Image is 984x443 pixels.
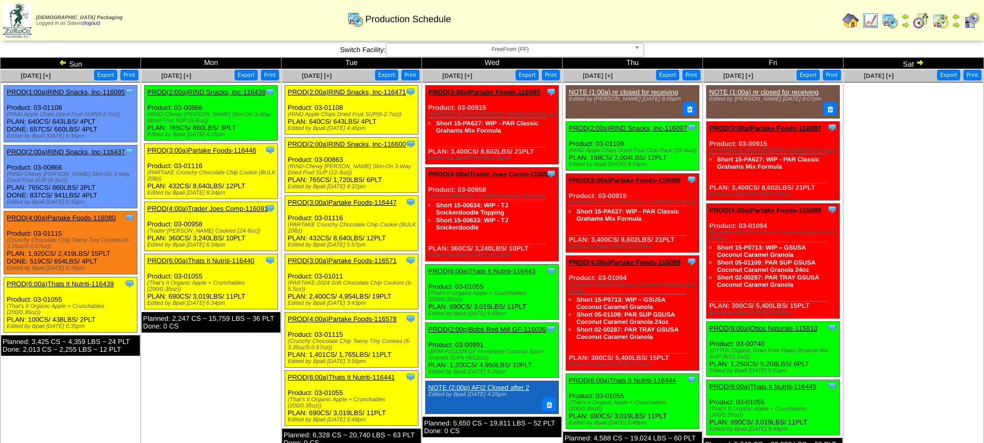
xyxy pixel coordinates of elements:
[709,368,839,374] div: Edited by Bpali [DATE] 6:01pm
[288,315,397,323] a: PROD(4:00a)Partake Foods-116578
[147,280,277,292] div: (That's It Organic Apple + Crunchables (200/0.35oz))
[576,208,679,222] a: Short 15-PA627: WIP - PAR Classic Grahams Mix Formula
[282,58,422,69] td: Tue
[428,310,558,317] div: Edited by Bpali [DATE] 5:48pm
[823,70,841,80] button: Print
[709,191,839,198] div: Edited by Bpali [DATE] 6:38pm
[723,72,753,79] span: [DATE] [+]
[285,371,418,426] div: Product: 03-01055 PLAN: 690CS / 3,019LBS / 11PLT
[145,144,278,199] div: Product: 03-01116 PLAN: 432CS / 8,640LBS / 12PLT
[288,280,418,292] div: (PARTAKE-2024 Soft Chocolate Chip Cookies (6-5.5oz))
[576,296,665,310] a: Short 15-P0713: WIP – GSUSA Coconut Caramel Granola
[686,256,697,267] img: Tooltip
[709,147,839,154] div: (PARTAKE-6.75oz [PERSON_NAME] (6-6.75oz))
[963,12,980,29] img: calendarcustomer.gif
[916,58,924,67] img: arrowright.gif
[569,420,699,426] div: Edited by Bpali [DATE] 5:48pm
[7,171,137,184] div: (RIND-Chewy [PERSON_NAME] Skin-On 3-Way Dried Fruit SUP (6-3oz))
[405,255,416,266] img: Tooltip
[7,237,137,250] div: (Crunchy Chocolate Chip Teeny Tiny Cookies (6-3.35oz/5-0.67oz))
[932,12,949,29] img: calendarinout.gif
[569,243,699,250] div: Edited by Bpali [DATE] 6:37pm
[285,196,418,251] div: Product: 03-01116 PLAN: 432CS / 8,640LBS / 12PLT
[864,72,894,79] span: [DATE] [+]
[709,96,834,102] div: Edited by [PERSON_NAME] [DATE] 8:07pm
[4,277,137,333] div: Product: 03-01055 PLAN: 100CS / 438LBS / 2PLT
[576,311,675,325] a: Short 05-01109: PAR SUP GSUSA Coconut Caramel Granola 24oz
[707,121,840,200] div: Product: 03-00915 PLAN: 3,400CS / 8,602LBS / 21PLT
[428,391,553,398] div: Edited by Bpali [DATE] 4:25pm
[576,326,678,340] a: Short 02-00287: PAR TRAY GSUSA Coconut Caramel Granola
[405,314,416,324] img: Tooltip
[36,15,122,21] span: [DEMOGRAPHIC_DATA] Packaging
[426,168,559,261] div: Product: 03-00958 PLAN: 360CS / 3,240LBS / 10PLT
[147,111,277,124] div: (RIND-Chewy [PERSON_NAME] Skin-On 3-Way Dried Fruit SUP (6-3oz))
[285,313,418,368] div: Product: 03-01115 PLAN: 1,401CS / 1,765LBS / 11PLT
[1,335,140,356] div: Planned: 3,425 CS ~ 4,359 LBS ~ 24 PLT Done: 2,013 CS ~ 2,255 LBS ~ 12 PLT
[288,184,418,190] div: Edited by Bpali [DATE] 4:37pm
[686,174,697,185] img: Tooltip
[288,358,418,365] div: Edited by Bpali [DATE] 3:56pm
[709,406,839,418] div: (That's It Organic Apple + Crunchables (200/0.35oz))
[569,282,699,294] div: (Partake-GSUSA Coconut Caramel Granola (12-24oz))
[288,373,395,381] a: PROD(6:00a)Thats It Nutriti-116441
[7,148,125,156] a: PROD(2:00a)RIND Snacks, Inc-116437
[442,72,472,79] a: [DATE] [+]
[4,145,137,208] div: Product: 03-00866 PLAN: 765CS / 860LBS / 3PLT DONE: 837CS / 941LBS / 4PLT
[703,58,844,69] td: Fri
[261,70,279,80] button: Print
[428,252,558,258] div: Edited by Bpali [DATE] 8:24pm
[288,111,418,118] div: (RIND Apple Chips Dried Fruit SUP(6-2.7oz))
[546,87,556,97] img: Tooltip
[265,87,275,97] img: Tooltip
[569,96,694,102] div: Edited by [PERSON_NAME] [DATE] 8:06pm
[569,376,676,384] a: PROD(6:00a)Thats It Nutriti-116444
[405,372,416,382] img: Tooltip
[141,58,282,69] td: Mon
[546,169,556,179] img: Tooltip
[542,398,556,411] button: Delete Note
[21,72,51,79] a: [DATE] [+]
[683,102,696,116] button: Delete Note
[827,204,837,215] img: Tooltip
[709,124,821,132] a: PROD(3:00a)Partake Foods-116087
[566,255,699,370] div: Product: 03-01094 PLAN: 300CS / 5,400LBS / 15PLT
[3,3,32,38] img: zoroco-logo-small.webp
[147,205,268,212] a: PROD(4:00a)Trader Joes Comp-116091
[365,14,451,25] span: Production Schedule
[436,217,508,231] a: Short 15-00633: WIP - TJ Snickerdoodle
[709,426,839,432] div: Edited by Bpali [DATE] 5:49pm
[7,280,114,288] a: PROD(6:00a)Thats It Nutriti-116439
[656,70,679,80] button: Export
[709,383,816,390] a: PROD(6:00a)Thats It Nutriti-116445
[686,122,697,133] img: Tooltip
[288,242,418,248] div: Edited by Bpali [DATE] 5:57pm
[124,212,135,223] img: Tooltip
[428,349,558,361] div: (BRM P101224 GF Homestyle Coconut Spice Granola SUPs (6/11oz))
[4,211,137,274] div: Product: 03-01115 PLAN: 1,920CS / 2,419LBS / 15PLT DONE: 519CS / 654LBS / 4PLT
[7,199,137,205] div: Edited by Bpali [DATE] 6:35pm
[428,369,558,375] div: Edited by Bpali [DATE] 5:26pm
[83,21,100,26] a: (logout)
[285,86,418,135] div: Product: 03-01108 PLAN: 640CS / 643LBS / 4PLT
[7,265,137,271] div: Edited by Bpali [DATE] 6:35pm
[827,381,837,391] img: Tooltip
[161,72,191,79] a: [DATE] [+]
[288,199,397,206] a: PROD(3:00a)Partake Foods-116447
[288,88,406,96] a: PROD(2:00a)RIND Snacks, Inc-116471
[569,88,678,96] a: NOTE (1:00a) nr closed for receiving
[583,72,613,79] span: [DATE] [+]
[288,163,418,176] div: (RIND-Chewy [PERSON_NAME] Skin-On 3-Way Dried Fruit SUP (12-3oz))
[796,70,820,80] button: Export
[963,70,981,80] button: Print
[952,12,960,21] img: arrowleft.gif
[882,12,898,29] img: calendarprod.gif
[428,111,558,118] div: (PARTAKE-6.75oz [PERSON_NAME] (6-6.75oz))
[124,278,135,289] img: Tooltip
[823,102,837,116] button: Delete Note
[428,193,558,200] div: (Trader [PERSON_NAME] Cookies (24-6oz))
[94,70,117,80] button: Export
[569,124,687,132] a: PROD(2:00a)RIND Snacks, Inc-116097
